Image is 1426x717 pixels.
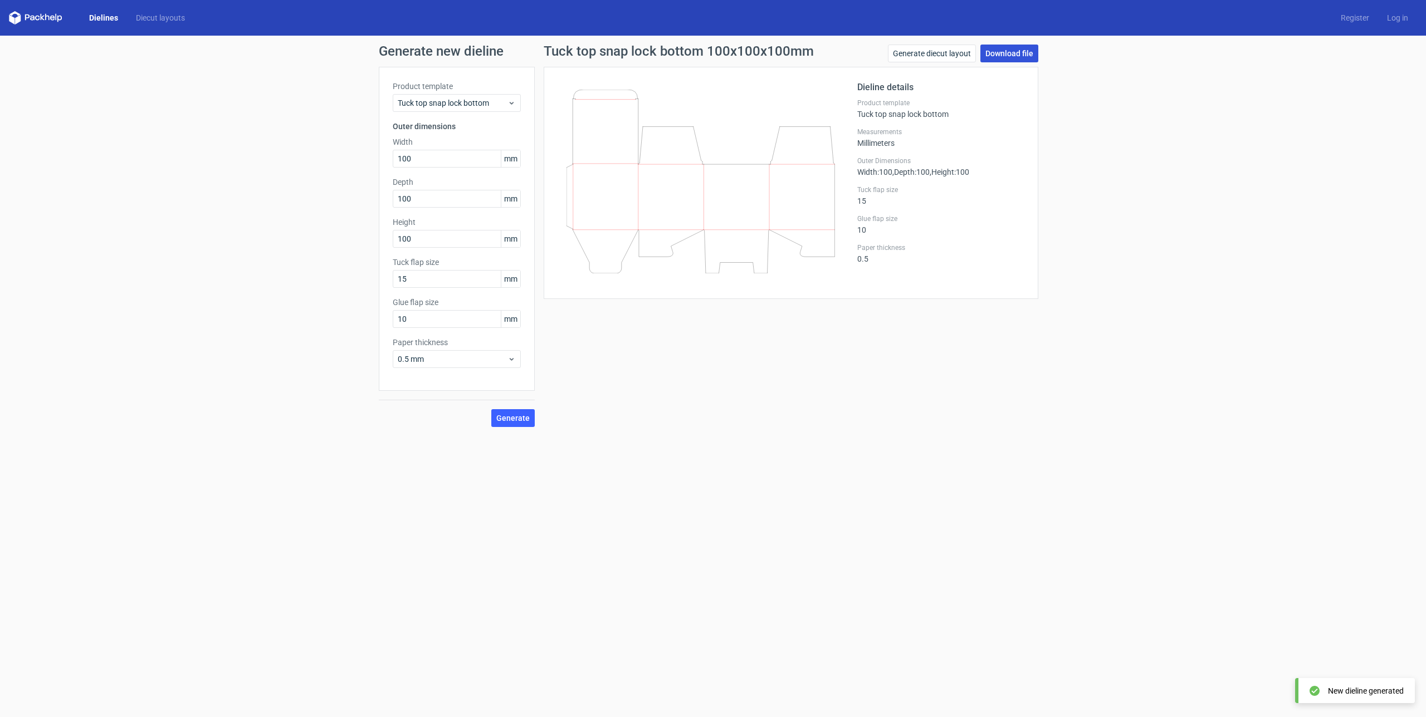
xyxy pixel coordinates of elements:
[857,127,1024,136] label: Measurements
[857,214,1024,234] div: 10
[80,12,127,23] a: Dielines
[892,168,930,176] span: , Depth : 100
[393,136,521,148] label: Width
[496,414,530,422] span: Generate
[980,45,1038,62] a: Download file
[857,243,1024,263] div: 0.5
[857,99,1024,107] label: Product template
[930,168,969,176] span: , Height : 100
[398,353,507,365] span: 0.5 mm
[857,185,1024,205] div: 15
[857,99,1024,119] div: Tuck top snap lock bottom
[857,168,892,176] span: Width : 100
[544,45,814,58] h1: Tuck top snap lock bottom 100x100x100mm
[501,271,520,287] span: mm
[857,243,1024,252] label: Paper thickness
[393,257,521,268] label: Tuck flap size
[127,12,194,23] a: Diecut layouts
[393,217,521,228] label: Height
[501,311,520,327] span: mm
[857,185,1024,194] label: Tuck flap size
[1332,12,1378,23] a: Register
[393,176,521,188] label: Depth
[393,121,521,132] h3: Outer dimensions
[379,45,1047,58] h1: Generate new dieline
[1328,685,1404,696] div: New dieline generated
[857,127,1024,148] div: Millimeters
[857,81,1024,94] h2: Dieline details
[501,190,520,207] span: mm
[393,337,521,348] label: Paper thickness
[857,214,1024,223] label: Glue flap size
[888,45,976,62] a: Generate diecut layout
[393,297,521,308] label: Glue flap size
[491,409,535,427] button: Generate
[857,156,1024,165] label: Outer Dimensions
[398,97,507,109] span: Tuck top snap lock bottom
[501,150,520,167] span: mm
[393,81,521,92] label: Product template
[1378,12,1417,23] a: Log in
[501,230,520,247] span: mm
